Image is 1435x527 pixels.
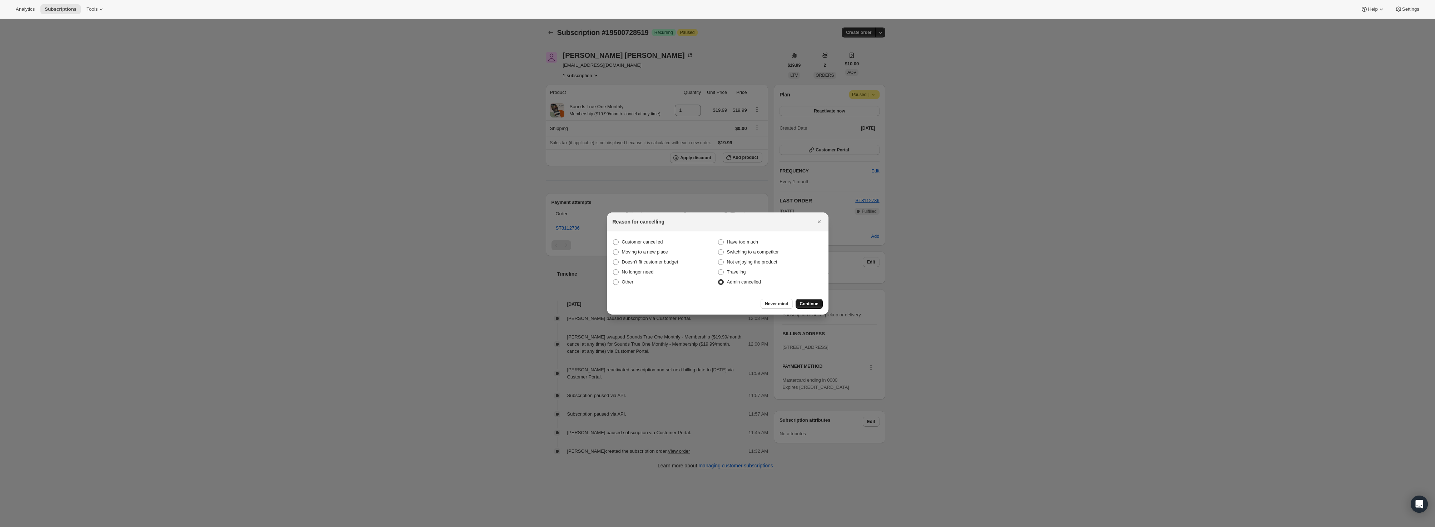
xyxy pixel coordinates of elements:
[622,239,663,245] span: Customer cancelled
[796,299,823,309] button: Continue
[727,269,746,275] span: Traveling
[11,4,39,14] button: Analytics
[82,4,109,14] button: Tools
[622,259,678,265] span: Doesn't fit customer budget
[1356,4,1389,14] button: Help
[1402,6,1419,12] span: Settings
[45,6,76,12] span: Subscriptions
[86,6,98,12] span: Tools
[761,299,792,309] button: Never mind
[622,279,634,285] span: Other
[727,259,777,265] span: Not enjoying the product
[800,301,818,307] span: Continue
[814,217,824,227] button: Close
[613,218,664,225] h2: Reason for cancelling
[1411,496,1428,513] div: Open Intercom Messenger
[727,279,761,285] span: Admin cancelled
[727,239,758,245] span: Have too much
[622,249,668,255] span: Moving to a new place
[1391,4,1424,14] button: Settings
[765,301,788,307] span: Never mind
[622,269,654,275] span: No longer need
[40,4,81,14] button: Subscriptions
[1368,6,1377,12] span: Help
[727,249,779,255] span: Switching to a competitor
[16,6,35,12] span: Analytics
